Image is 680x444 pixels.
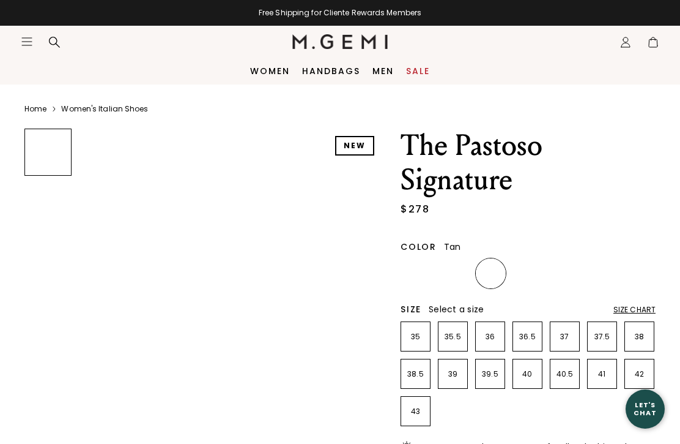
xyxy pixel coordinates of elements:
p: 40.5 [550,369,579,379]
img: The Pastoso Signature [25,338,71,384]
a: Women's Italian Shoes [61,104,148,114]
a: Home [24,104,46,114]
img: Chocolate [440,260,467,287]
a: Sale [406,66,430,76]
div: $278 [401,202,429,217]
p: 37 [550,332,579,342]
img: The Pastoso Signature [25,181,71,227]
div: Let's Chat [626,401,665,416]
p: 41 [588,369,616,379]
p: 39 [438,369,467,379]
a: Women [250,66,290,76]
p: 35 [401,332,430,342]
h1: The Pastoso Signature [401,129,656,197]
p: 36.5 [513,332,542,342]
a: Men [372,66,394,76]
img: Tan [477,260,504,287]
div: Size Chart [613,305,656,315]
span: Tan [444,241,461,253]
p: 40 [513,369,542,379]
img: The Pastoso Signature [25,390,71,436]
p: 36 [476,332,504,342]
div: NEW [335,136,374,156]
p: 38 [625,332,654,342]
h2: Color [401,242,437,252]
img: The Pastoso Signature [79,129,382,432]
p: 42 [625,369,654,379]
a: Handbags [302,66,360,76]
p: 38.5 [401,369,430,379]
img: The Pastoso Signature [25,286,71,332]
p: 37.5 [588,332,616,342]
p: 43 [401,407,430,416]
h2: Size [401,304,421,314]
p: 39.5 [476,369,504,379]
img: Black [402,260,430,287]
span: Select a size [429,303,484,315]
button: Open site menu [21,36,33,48]
img: The Pastoso Signature [25,233,71,279]
p: 35.5 [438,332,467,342]
img: M.Gemi [292,34,388,49]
